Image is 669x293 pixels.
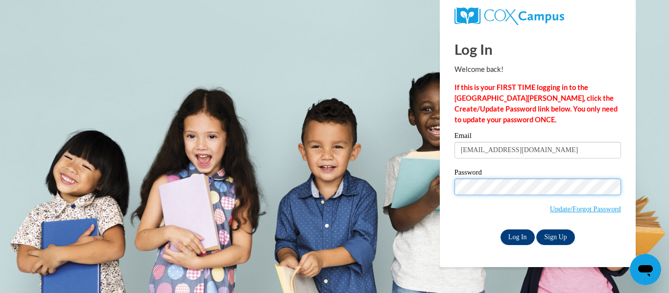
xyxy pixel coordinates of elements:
a: Sign Up [536,229,574,245]
p: Welcome back! [454,64,621,75]
h1: Log In [454,39,621,59]
a: Update/Forgot Password [550,205,621,213]
label: Password [454,169,621,179]
img: COX Campus [454,7,564,25]
input: Log In [501,229,535,245]
iframe: Button to launch messaging window [630,254,661,285]
a: COX Campus [454,7,621,25]
label: Email [454,132,621,142]
strong: If this is your FIRST TIME logging in to the [GEOGRAPHIC_DATA][PERSON_NAME], click the Create/Upd... [454,83,618,124]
